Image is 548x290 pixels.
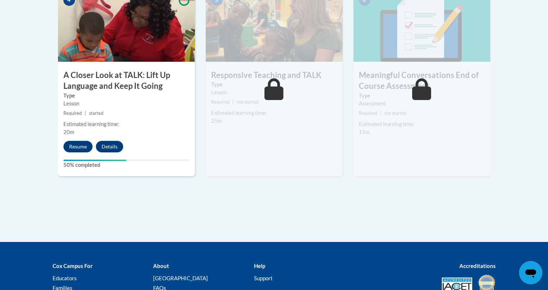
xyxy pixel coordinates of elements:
div: Lesson [211,88,337,96]
span: not started [384,111,406,116]
div: Lesson [63,100,190,108]
a: Educators [53,275,77,281]
span: | [380,111,382,116]
label: Type [359,92,485,100]
span: 25m [211,118,222,124]
span: Required [359,111,377,116]
b: About [153,263,169,269]
a: [GEOGRAPHIC_DATA] [153,275,208,281]
span: | [85,111,86,116]
h3: A Closer Look at TALK: Lift Up Language and Keep It Going [58,70,195,92]
span: Required [211,99,230,105]
div: Estimated learning time: [211,109,337,117]
a: Support [254,275,273,281]
label: 50% completed [63,161,190,169]
b: Accreditations [459,263,496,269]
span: Required [63,111,82,116]
b: Cox Campus For [53,263,93,269]
div: Estimated learning time: [63,120,190,128]
span: not started [237,99,259,105]
h3: Meaningful Conversations End of Course Assessment [353,70,490,92]
h3: Responsive Teaching and TALK [206,70,343,81]
span: started [89,111,103,116]
span: | [232,99,234,105]
b: Help [254,263,265,269]
div: Your progress [63,160,126,161]
div: Estimated learning time: [359,120,485,128]
iframe: Button to launch messaging window [519,261,542,284]
span: 20m [63,129,74,135]
button: Details [96,141,123,152]
span: 15m [359,129,370,135]
button: Resume [63,141,93,152]
label: Type [211,81,337,88]
label: Type [63,92,190,100]
div: Assessment [359,100,485,108]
